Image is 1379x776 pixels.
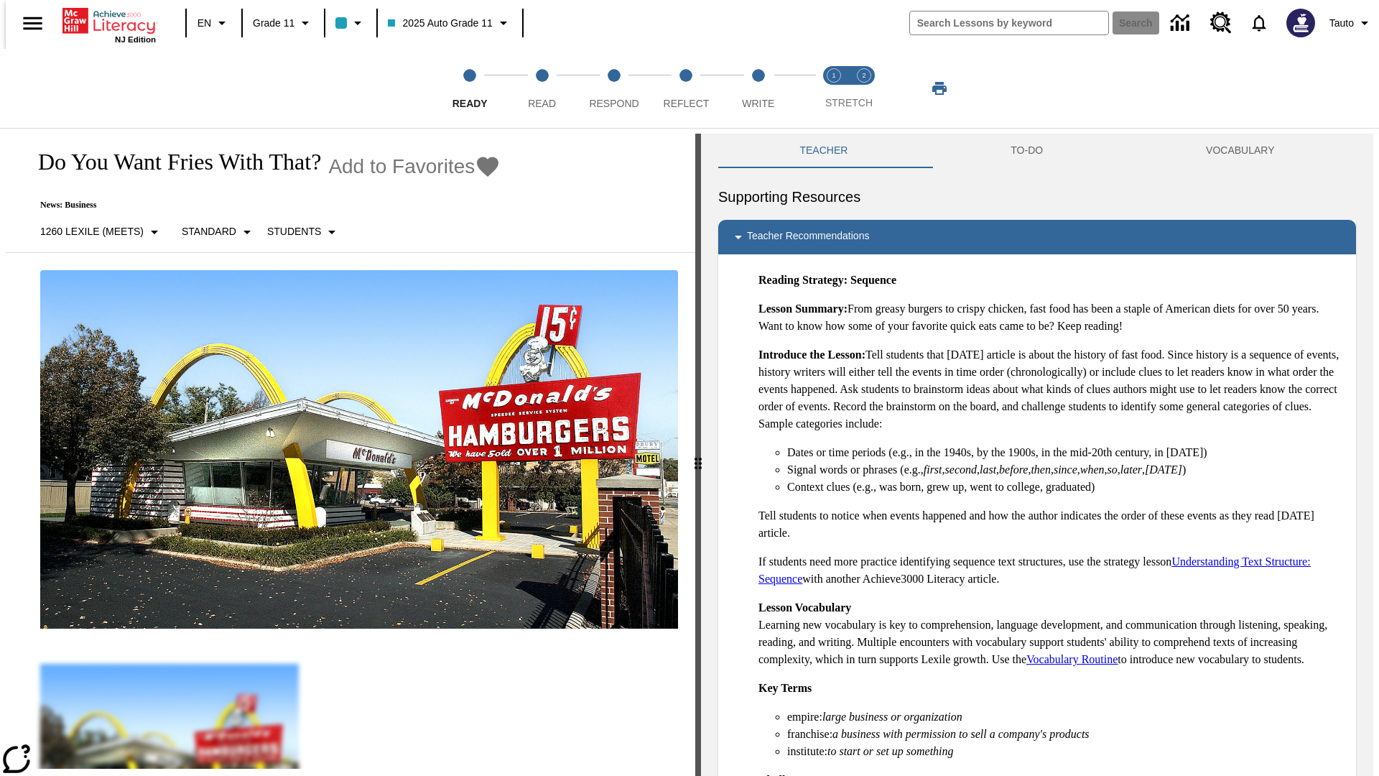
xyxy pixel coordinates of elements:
p: 1260 Lexile (Meets) [40,224,144,239]
li: Dates or time periods (e.g., in the 1940s, by the 1900s, in the mid-20th century, in [DATE]) [787,444,1345,461]
p: Tell students that [DATE] article is about the history of fast food. Since history is a sequence ... [758,346,1345,433]
button: Stretch Read step 1 of 2 [813,49,855,128]
em: [DATE] [1145,463,1182,476]
em: when [1080,463,1105,476]
button: Respond step 3 of 5 [572,49,656,128]
strong: Introduce the Lesson: [758,348,865,361]
span: Reflect [664,98,710,109]
div: Teacher Recommendations [718,220,1356,254]
em: since [1054,463,1077,476]
p: News: Business [23,200,501,211]
a: Notifications [1240,4,1278,42]
button: Ready step 1 of 5 [428,49,511,128]
a: Vocabulary Routine [1026,653,1118,665]
em: first [924,463,942,476]
em: before [999,463,1028,476]
em: to start or set up something [827,745,954,757]
input: search field [910,11,1108,34]
img: One of the first McDonald's stores, with the iconic red sign and golden arches. [40,270,678,629]
text: 2 [862,72,865,79]
button: Grade: Grade 11, Select a grade [247,10,320,36]
button: Scaffolds, Standard [176,219,261,245]
p: Tell students to notice when events happened and how the author indicates the order of these even... [758,507,1345,542]
strong: Sequence [850,274,896,286]
div: Instructional Panel Tabs [718,134,1356,168]
li: Context clues (e.g., was born, grew up, went to college, graduated) [787,479,1345,496]
button: Language: EN, Select a language [191,10,237,36]
div: activity [701,134,1373,776]
a: Resource Center, Will open in new tab [1202,4,1240,42]
button: Teacher [718,134,929,168]
p: From greasy burgers to crispy chicken, fast food has been a staple of American diets for over 50 ... [758,300,1345,335]
span: STRETCH [825,97,873,108]
button: Add to Favorites - Do You Want Fries With That? [328,154,501,179]
a: Understanding Text Structure: Sequence [758,555,1311,585]
button: Write step 5 of 5 [717,49,800,128]
a: Data Center [1162,4,1202,43]
strong: Key Terms [758,682,812,694]
span: Write [742,98,774,109]
span: Grade 11 [253,16,294,31]
h6: Supporting Resources [718,185,1356,208]
em: later [1120,463,1142,476]
text: 1 [832,72,835,79]
button: Profile/Settings [1324,10,1379,36]
em: last [980,463,996,476]
span: Read [528,98,556,109]
strong: Lesson Vocabulary [758,601,851,614]
button: Read step 2 of 5 [500,49,583,128]
span: Ready [452,98,488,109]
button: Print [916,75,962,101]
li: franchise: [787,726,1345,743]
button: VOCABULARY [1125,134,1356,168]
li: Signal words or phrases (e.g., , , , , , , , , , ) [787,461,1345,479]
span: NJ Edition [115,35,156,44]
button: Class: 2025 Auto Grade 11, Select your class [382,10,517,36]
em: large business or organization [822,711,962,723]
strong: Lesson Summary: [758,302,848,315]
img: Avatar [1286,9,1315,37]
p: If students need more practice identifying sequence text structures, use the strategy lesson with... [758,553,1345,588]
button: Class color is light blue. Change class color [330,10,372,36]
strong: Reading Strategy: [758,274,848,286]
button: Select Student [261,219,346,245]
span: EN [198,16,211,31]
h1: Do You Want Fries With That? [23,149,321,175]
div: Press Enter or Spacebar and then press right and left arrow keys to move the slider [695,134,701,776]
em: second [945,463,977,476]
p: Teacher Recommendations [747,228,869,246]
li: institute: [787,743,1345,760]
em: a business with permission to sell a company's products [832,728,1090,740]
button: Open side menu [11,2,54,45]
li: empire: [787,708,1345,726]
button: Stretch Respond step 2 of 2 [843,49,885,128]
div: Home [62,5,156,44]
span: 2025 Auto Grade 11 [388,16,492,31]
p: Students [267,224,321,239]
em: so [1108,463,1118,476]
span: Tauto [1329,16,1354,31]
button: Reflect step 4 of 5 [644,49,728,128]
p: Standard [182,224,236,239]
button: TO-DO [929,134,1125,168]
span: Add to Favorites [328,155,475,178]
button: Select Lexile, 1260 Lexile (Meets) [34,219,169,245]
span: Respond [589,98,639,109]
p: Learning new vocabulary is key to comprehension, language development, and communication through ... [758,599,1345,668]
em: then [1031,463,1051,476]
button: Select a new avatar [1278,4,1324,42]
div: reading [6,134,695,769]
